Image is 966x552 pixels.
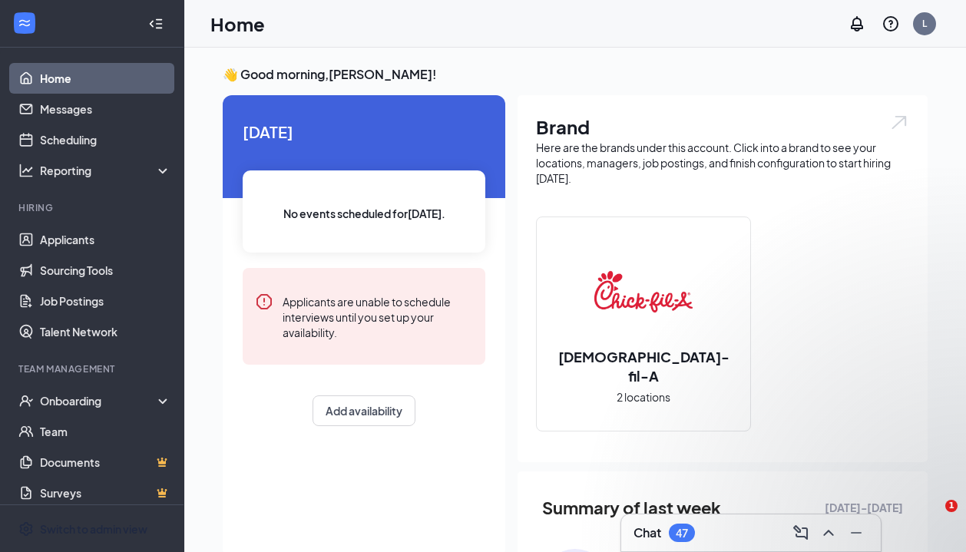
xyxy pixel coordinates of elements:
[18,393,34,408] svg: UserCheck
[17,15,32,31] svg: WorkstreamLogo
[789,521,813,545] button: ComposeMessage
[18,201,168,214] div: Hiring
[847,524,865,542] svg: Minimize
[18,362,168,375] div: Team Management
[844,521,868,545] button: Minimize
[18,521,34,537] svg: Settings
[594,243,693,341] img: Chick-fil-A
[283,293,473,340] div: Applicants are unable to schedule interviews until you set up your availability.
[40,224,171,255] a: Applicants
[210,11,265,37] h1: Home
[889,114,909,131] img: open.6027fd2a22e1237b5b06.svg
[18,163,34,178] svg: Analysis
[816,521,841,545] button: ChevronUp
[283,205,445,222] span: No events scheduled for [DATE] .
[40,63,171,94] a: Home
[792,524,810,542] svg: ComposeMessage
[40,447,171,478] a: DocumentsCrown
[536,140,909,186] div: Here are the brands under this account. Click into a brand to see your locations, managers, job p...
[40,478,171,508] a: SurveysCrown
[40,316,171,347] a: Talent Network
[148,16,164,31] svg: Collapse
[634,524,661,541] h3: Chat
[243,120,485,144] span: [DATE]
[537,347,750,385] h2: [DEMOGRAPHIC_DATA]-fil-A
[40,94,171,124] a: Messages
[676,527,688,540] div: 47
[40,124,171,155] a: Scheduling
[40,286,171,316] a: Job Postings
[882,15,900,33] svg: QuestionInfo
[255,293,273,311] svg: Error
[223,66,928,83] h3: 👋 Good morning, [PERSON_NAME] !
[819,524,838,542] svg: ChevronUp
[848,15,866,33] svg: Notifications
[40,393,158,408] div: Onboarding
[914,500,951,537] iframe: Intercom live chat
[536,114,909,140] h1: Brand
[40,521,147,537] div: Switch to admin view
[40,416,171,447] a: Team
[922,17,927,30] div: L
[313,395,415,426] button: Add availability
[40,163,172,178] div: Reporting
[617,388,670,405] span: 2 locations
[542,494,721,521] span: Summary of last week
[945,500,958,512] span: 1
[40,255,171,286] a: Sourcing Tools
